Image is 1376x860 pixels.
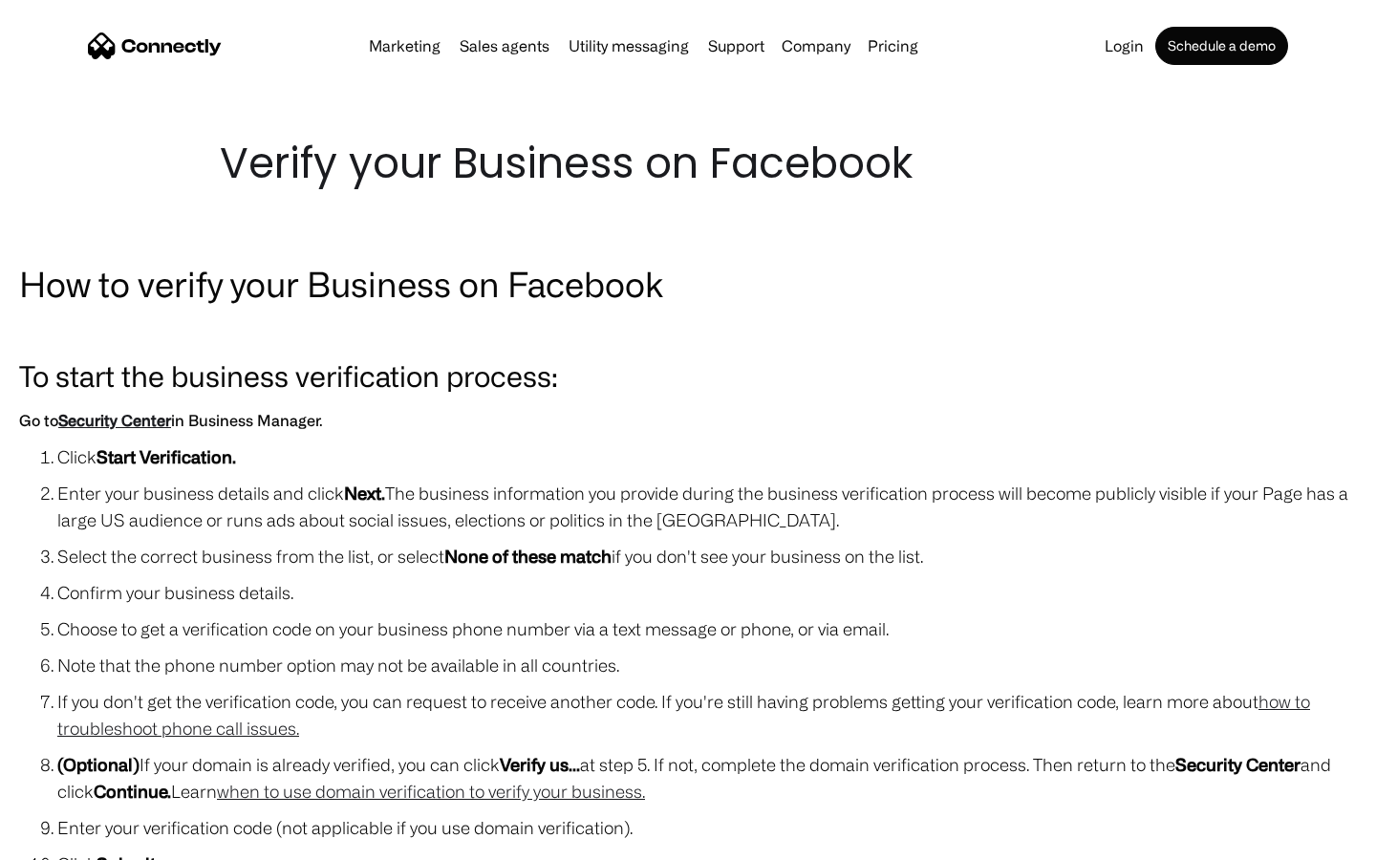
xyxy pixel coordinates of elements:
a: Login [1097,38,1151,54]
div: Company [782,32,850,59]
h3: To start the business verification process: [19,354,1357,398]
a: Schedule a demo [1155,27,1288,65]
a: Pricing [860,38,926,54]
a: Support [700,38,772,54]
h2: How to verify your Business on Facebook [19,260,1357,308]
ul: Language list [38,827,115,853]
strong: Verify us... [500,755,580,774]
li: Confirm your business details. [57,579,1357,606]
li: Enter your business details and click The business information you provide during the business ve... [57,480,1357,533]
strong: Start Verification. [97,447,236,466]
p: ‍ [19,317,1357,344]
a: Utility messaging [561,38,697,54]
h6: Go to in Business Manager. [19,407,1357,434]
a: Marketing [361,38,448,54]
aside: Language selected: English [19,827,115,853]
li: Choose to get a verification code on your business phone number via a text message or phone, or v... [57,615,1357,642]
strong: (Optional) [57,755,140,774]
strong: Security Center [1175,755,1301,774]
li: Select the correct business from the list, or select if you don't see your business on the list. [57,543,1357,570]
li: Enter your verification code (not applicable if you use domain verification). [57,814,1357,841]
a: when to use domain verification to verify your business. [217,782,645,801]
strong: Continue. [94,782,171,801]
strong: None of these match [444,547,612,566]
li: If you don't get the verification code, you can request to receive another code. If you're still ... [57,688,1357,742]
li: Click [57,443,1357,470]
li: Note that the phone number option may not be available in all countries. [57,652,1357,678]
strong: Next. [344,484,385,503]
a: Security Center [58,412,171,429]
a: Sales agents [452,38,557,54]
h1: Verify your Business on Facebook [220,134,1156,193]
li: If your domain is already verified, you can click at step 5. If not, complete the domain verifica... [57,751,1357,805]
